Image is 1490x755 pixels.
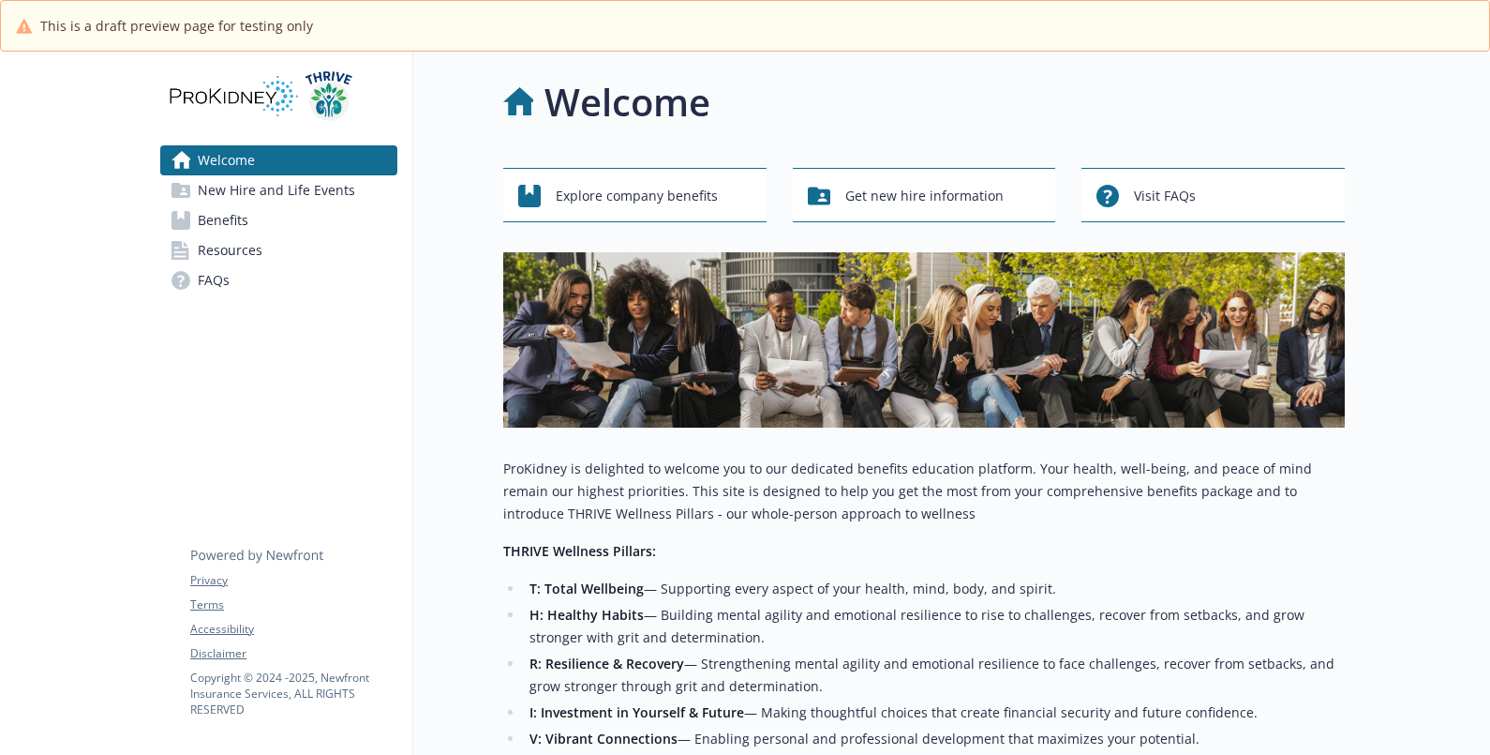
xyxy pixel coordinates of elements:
a: Benefits [160,205,397,235]
strong: R: Resilience & Recovery [529,655,684,672]
button: Visit FAQs [1081,168,1345,222]
li: — Enabling personal and professional development that maximizes your potential. [524,728,1345,750]
a: FAQs [160,265,397,295]
span: Explore company benefits [556,178,718,214]
button: Explore company benefits [503,168,767,222]
li: — Making thoughtful choices that create financial security and future confidence. [524,702,1345,724]
li: — Supporting every aspect of your health, mind, body, and spirit. [524,578,1345,600]
button: Get new hire information [793,168,1056,222]
strong: V: Vibrant Connections [529,730,678,747]
p: ProKidney is delighted to welcome you to our dedicated benefits education platform. Your health, ... [503,458,1345,525]
span: FAQs [198,265,230,295]
a: Welcome [160,145,397,175]
span: Resources [198,235,262,265]
li: — Strengthening mental agility and emotional resilience to face challenges, recover from setbacks... [524,653,1345,698]
span: This is a draft preview page for testing only [40,16,313,36]
h1: Welcome [544,74,710,130]
strong: I: Investment in Yourself & Future [529,703,744,721]
span: Visit FAQs [1134,178,1196,214]
a: Disclaimer [190,645,396,662]
a: Resources [160,235,397,265]
span: Benefits [198,205,248,235]
a: New Hire and Life Events [160,175,397,205]
li: — Building mental agility and emotional resilience to rise to challenges, recover from setbacks, ... [524,604,1345,649]
strong: THRIVE Wellness Pillars: [503,542,656,560]
strong: T: Total Wellbeing [529,580,644,597]
p: Copyright © 2024 - 2025 , Newfront Insurance Services, ALL RIGHTS RESERVED [190,670,396,717]
strong: H: Healthy Habits [529,606,644,624]
span: Welcome [198,145,255,175]
a: Terms [190,596,396,613]
a: Privacy [190,572,396,589]
img: overview page banner [503,252,1345,428]
a: Accessibility [190,621,396,638]
span: Get new hire information [845,178,1004,214]
span: New Hire and Life Events [198,175,355,205]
